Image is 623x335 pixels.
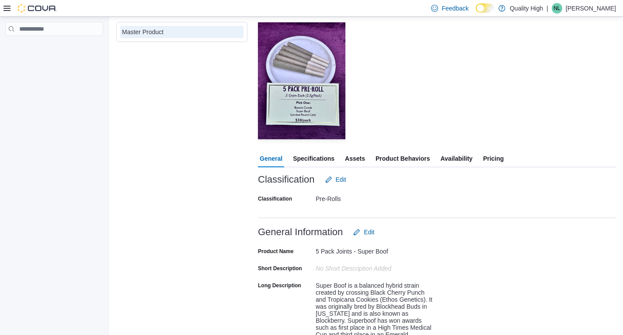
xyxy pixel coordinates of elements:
[376,150,430,167] span: Product Behaviors
[336,175,346,184] span: Edit
[476,4,494,13] input: Dark Mode
[546,3,548,14] p: |
[316,261,433,272] div: No Short Description added
[316,244,433,255] div: 5 Pack Joints - Super Boof
[258,174,315,185] h3: Classification
[552,3,562,14] div: Nate Lyons
[260,150,282,167] span: General
[5,38,103,59] nav: Complex example
[258,248,293,255] label: Product Name
[350,223,378,241] button: Edit
[553,3,560,14] span: NL
[258,282,301,289] label: Long Description
[440,150,472,167] span: Availability
[345,150,365,167] span: Assets
[322,171,350,188] button: Edit
[316,192,433,202] div: Pre-Rolls
[442,4,468,13] span: Feedback
[17,4,57,13] img: Cova
[258,227,343,237] h3: General Information
[483,150,504,167] span: Pricing
[566,3,616,14] p: [PERSON_NAME]
[364,228,374,236] span: Edit
[258,265,302,272] label: Short Description
[258,195,292,202] label: Classification
[122,28,242,36] div: Master Product
[510,3,543,14] p: Quality High
[293,150,334,167] span: Specifications
[258,22,345,139] img: Image for 5 Pack Joints - Super Boof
